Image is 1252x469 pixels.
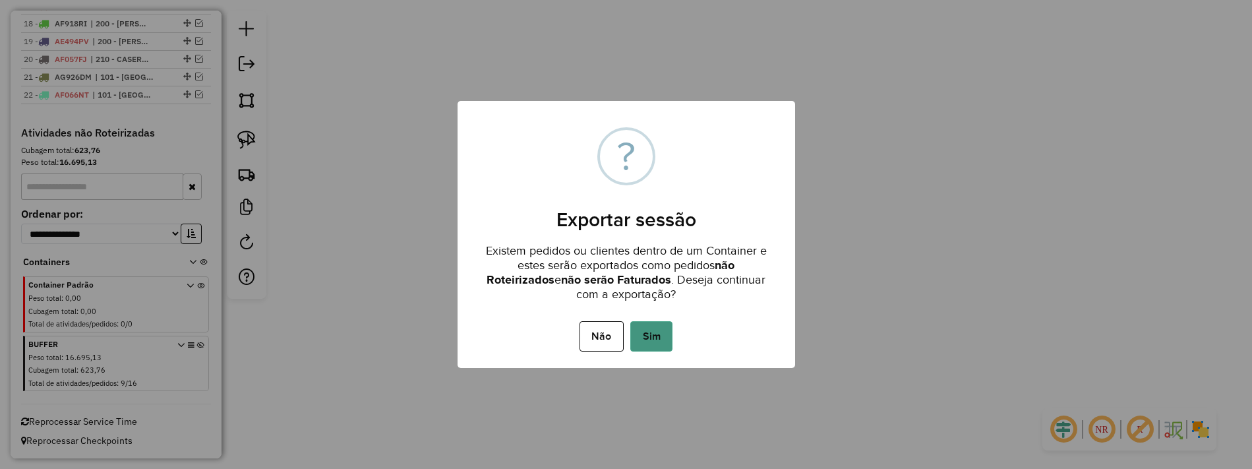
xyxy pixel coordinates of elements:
button: Não [580,321,624,352]
div: Existem pedidos ou clientes dentro de um Container e estes serão exportados como pedidos e . Dese... [458,232,795,305]
div: ? [617,130,636,183]
strong: não Roteirizados [487,259,734,286]
h2: Exportar sessão [458,192,795,232]
strong: não serão Faturados [561,273,671,286]
button: Sim [630,321,672,352]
